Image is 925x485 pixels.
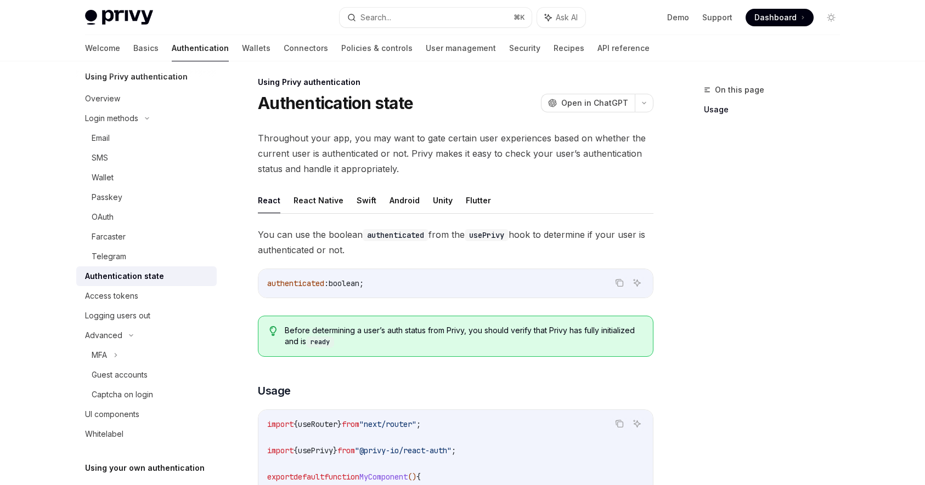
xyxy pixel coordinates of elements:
[298,419,337,429] span: useRouter
[85,92,120,105] div: Overview
[92,230,126,243] div: Farcaster
[556,12,578,23] span: Ask AI
[267,278,324,288] span: authenticated
[92,349,107,362] div: MFA
[561,98,628,109] span: Open in ChatGPT
[359,472,408,482] span: MyComponent
[85,270,164,283] div: Authentication state
[92,151,108,164] div: SMS
[355,446,452,455] span: "@privy-io/react-auth"
[715,83,764,96] span: On this page
[285,325,642,347] span: Before determining a user’s auth status from Privy, you should verify that Privy has fully initia...
[294,472,324,482] span: default
[306,336,334,347] code: ready
[76,306,217,326] a: Logging users out
[294,187,343,213] button: React Native
[133,35,159,61] a: Basics
[514,13,525,22] span: ⌘ K
[433,187,453,213] button: Unity
[667,12,689,23] a: Demo
[298,446,333,455] span: usePrivy
[76,247,217,266] a: Telegram
[76,424,217,444] a: Whitelabel
[76,187,217,207] a: Passkey
[76,128,217,148] a: Email
[85,112,138,125] div: Login methods
[359,419,416,429] span: "next/router"
[92,388,153,401] div: Captcha on login
[85,329,122,342] div: Advanced
[242,35,270,61] a: Wallets
[630,416,644,431] button: Ask AI
[85,427,123,441] div: Whitelabel
[92,250,126,263] div: Telegram
[258,93,413,113] h1: Authentication state
[92,210,114,224] div: OAuth
[76,266,217,286] a: Authentication state
[702,12,732,23] a: Support
[267,446,294,455] span: import
[294,446,298,455] span: {
[612,276,627,290] button: Copy the contents from the code block
[92,368,148,381] div: Guest accounts
[76,207,217,227] a: OAuth
[541,94,635,112] button: Open in ChatGPT
[822,9,840,26] button: Toggle dark mode
[76,404,217,424] a: UI components
[465,229,509,241] code: usePrivy
[363,229,428,241] code: authenticated
[704,101,849,118] a: Usage
[333,446,337,455] span: }
[630,276,644,290] button: Ask AI
[92,191,122,204] div: Passkey
[554,35,584,61] a: Recipes
[324,278,329,288] span: :
[416,472,421,482] span: {
[85,309,150,322] div: Logging users out
[76,227,217,247] a: Farcaster
[76,168,217,187] a: Wallet
[76,286,217,306] a: Access tokens
[76,365,217,385] a: Guest accounts
[85,289,138,303] div: Access tokens
[85,35,120,61] a: Welcome
[466,187,491,213] button: Flutter
[258,77,653,88] div: Using Privy authentication
[342,419,359,429] span: from
[172,35,229,61] a: Authentication
[258,383,291,398] span: Usage
[76,385,217,404] a: Captcha on login
[390,187,420,213] button: Android
[360,11,391,24] div: Search...
[258,227,653,258] span: You can use the boolean from the hook to determine if your user is authenticated or not.
[76,148,217,168] a: SMS
[92,132,110,145] div: Email
[416,419,421,429] span: ;
[284,35,328,61] a: Connectors
[267,419,294,429] span: import
[754,12,797,23] span: Dashboard
[340,8,532,27] button: Search...⌘K
[294,419,298,429] span: {
[258,187,280,213] button: React
[329,278,359,288] span: boolean
[269,326,277,336] svg: Tip
[76,89,217,109] a: Overview
[359,278,364,288] span: ;
[452,446,456,455] span: ;
[597,35,650,61] a: API reference
[341,35,413,61] a: Policies & controls
[337,446,355,455] span: from
[537,8,585,27] button: Ask AI
[92,171,114,184] div: Wallet
[85,10,153,25] img: light logo
[258,130,653,176] span: Throughout your app, you may want to gate certain user experiences based on whether the current u...
[746,9,814,26] a: Dashboard
[426,35,496,61] a: User management
[85,461,205,475] h5: Using your own authentication
[408,472,416,482] span: ()
[324,472,359,482] span: function
[337,419,342,429] span: }
[509,35,540,61] a: Security
[357,187,376,213] button: Swift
